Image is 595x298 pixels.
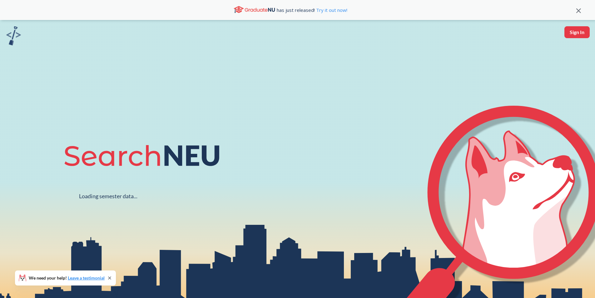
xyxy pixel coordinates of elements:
[6,26,21,47] a: sandbox logo
[29,276,105,280] span: We need your help!
[68,275,105,280] a: Leave a testimonial
[315,7,347,13] a: Try it out now!
[79,193,137,200] div: Loading semester data...
[564,26,590,38] button: Sign In
[6,26,21,45] img: sandbox logo
[277,7,347,13] span: has just released!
